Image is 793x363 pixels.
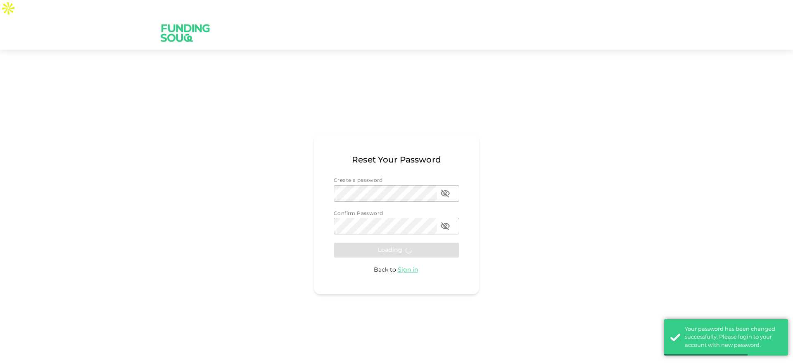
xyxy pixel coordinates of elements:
[374,267,396,273] span: Back to
[685,325,782,350] div: Your password has been changed successfully, Please login to your account with new password.
[334,211,383,216] span: Confirm Password
[398,267,418,273] span: Sign in
[334,185,437,202] input: password
[334,218,459,234] div: passwordConfirmation
[161,17,210,49] a: logo
[334,178,383,183] span: Create a password
[334,185,459,202] div: password
[154,17,216,49] img: logo
[334,218,437,234] input: passwordConfirmation
[334,154,459,167] span: Reset Your Password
